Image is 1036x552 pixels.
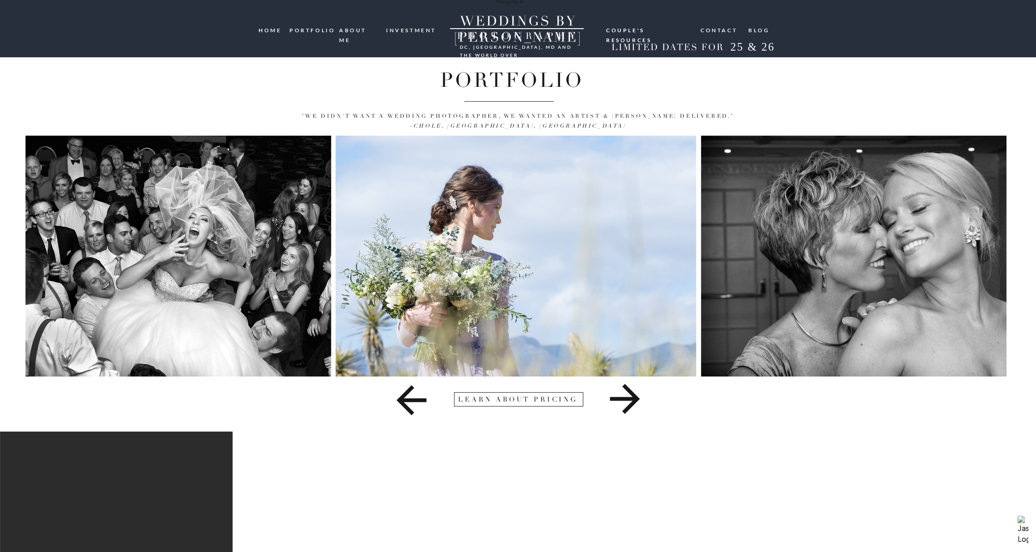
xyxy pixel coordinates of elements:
[289,26,332,34] a: portfolio
[65,111,971,131] p: "We didn't want a wedding photographer, we wanted an artist & [PERSON_NAME] delivered."
[339,26,380,34] a: ABOUT ME
[460,43,574,50] h3: DC, [GEOGRAPHIC_DATA], md and the world over
[386,26,437,34] a: investment
[436,13,600,29] a: WEDDINGS BY [PERSON_NAME]
[701,26,738,34] a: Contact
[606,26,692,33] a: Couple's resources
[101,68,923,90] h1: Portfolio
[748,26,770,34] a: blog
[723,40,782,56] h2: 25 & 26
[259,26,283,34] a: HOME
[608,42,727,53] h2: LIMITED DATES FOR
[410,123,626,129] i: -Chole, [GEOGRAPHIC_DATA], [GEOGRAPHIC_DATA]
